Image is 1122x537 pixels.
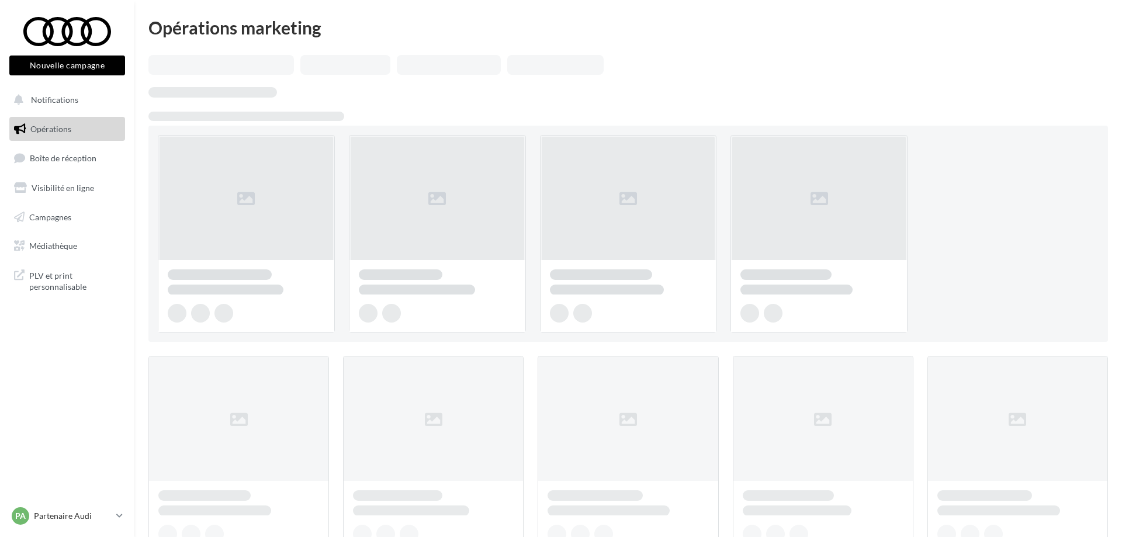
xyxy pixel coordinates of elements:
[9,505,125,527] a: PA Partenaire Audi
[34,510,112,522] p: Partenaire Audi
[32,183,94,193] span: Visibilité en ligne
[148,19,1108,36] div: Opérations marketing
[7,88,123,112] button: Notifications
[29,268,120,293] span: PLV et print personnalisable
[7,176,127,200] a: Visibilité en ligne
[7,145,127,171] a: Boîte de réception
[30,153,96,163] span: Boîte de réception
[29,241,77,251] span: Médiathèque
[31,95,78,105] span: Notifications
[7,263,127,297] a: PLV et print personnalisable
[7,205,127,230] a: Campagnes
[7,234,127,258] a: Médiathèque
[30,124,71,134] span: Opérations
[9,56,125,75] button: Nouvelle campagne
[29,212,71,221] span: Campagnes
[7,117,127,141] a: Opérations
[15,510,26,522] span: PA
